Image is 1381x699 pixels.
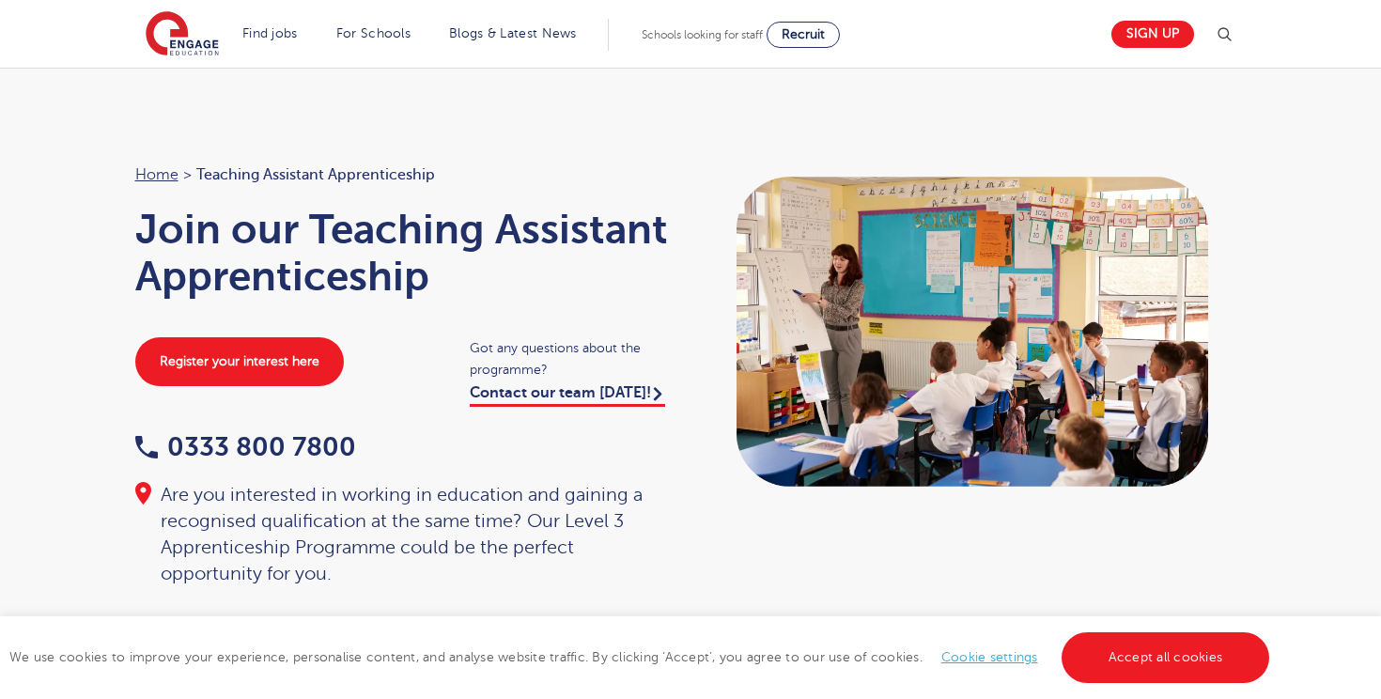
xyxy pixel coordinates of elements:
a: Recruit [767,22,840,48]
a: Home [135,166,178,183]
a: Find jobs [242,26,298,40]
a: Sign up [1111,21,1194,48]
span: Schools looking for staff [642,28,763,41]
a: Blogs & Latest News [449,26,577,40]
a: Register your interest here [135,337,344,386]
span: Got any questions about the programme? [470,337,672,381]
span: Recruit [782,27,825,41]
a: Accept all cookies [1062,632,1270,683]
div: Are you interested in working in education and gaining a recognised qualification at the same tim... [135,482,673,587]
h1: Join our Teaching Assistant Apprenticeship [135,206,673,300]
a: Contact our team [DATE]! [470,384,665,407]
span: Teaching Assistant Apprenticeship [196,163,435,187]
span: > [183,166,192,183]
span: We use cookies to improve your experience, personalise content, and analyse website traffic. By c... [9,650,1274,664]
a: Cookie settings [941,650,1038,664]
a: 0333 800 7800 [135,432,356,461]
a: For Schools [336,26,411,40]
nav: breadcrumb [135,163,673,187]
img: Engage Education [146,11,219,58]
